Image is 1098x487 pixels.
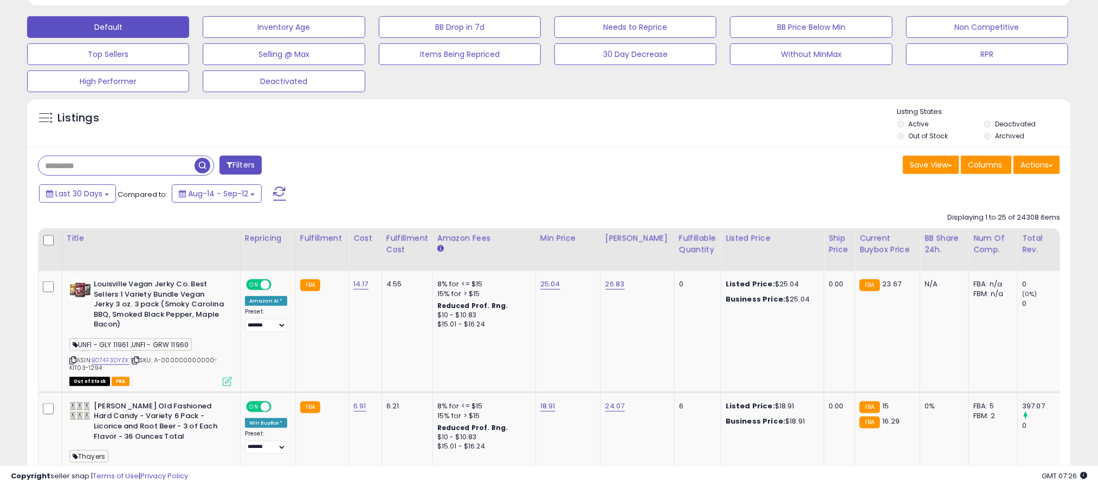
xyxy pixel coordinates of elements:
span: Last 30 Days [55,188,102,199]
div: $18.91 [726,401,816,411]
div: 4.55 [386,279,424,289]
div: ASIN: [69,279,232,385]
div: Repricing [245,233,291,244]
div: FBM: 2 [973,411,1009,421]
div: 397.07 [1022,401,1066,411]
button: Needs to Reprice [554,16,716,38]
div: Fulfillable Quantity [679,233,716,255]
label: Active [909,119,929,129]
strong: Copyright [11,471,50,481]
b: Reduced Prof. Rng. [437,301,508,310]
small: FBA [860,279,880,291]
span: UNFI - GLY 11961 ,UNFI - GRW 11960 [69,338,192,351]
a: 26.83 [605,279,625,290]
div: Total Rev. [1022,233,1062,255]
a: B074F3DYZK [92,356,129,365]
small: FBA [300,279,320,291]
button: Aug-14 - Sep-12 [172,184,262,203]
button: BB Drop in 7d [379,16,541,38]
button: Columns [961,156,1012,174]
button: Actions [1013,156,1060,174]
b: Business Price: [726,416,785,426]
a: 14.17 [353,279,369,290]
div: Win BuyBox * [245,418,287,428]
div: Cost [353,233,377,244]
div: 8% for <= $15 [437,401,527,411]
small: Amazon Fees. [437,244,444,254]
div: Min Price [540,233,596,244]
div: Current Buybox Price [860,233,915,255]
small: FBA [860,401,880,413]
span: Thayers [69,450,108,463]
button: 30 Day Decrease [554,43,716,65]
div: $25.04 [726,279,816,289]
span: OFF [270,280,287,290]
div: $15.01 - $16.24 [437,442,527,451]
b: Reduced Prof. Rng. [437,423,508,432]
b: [PERSON_NAME] Old Fashioned Hard Candy - Variety 6 Pack - Licorice and Root Beer - 3 of Each Flav... [94,401,225,444]
label: Deactivated [995,119,1036,129]
div: 6 [679,401,713,411]
div: 0.00 [829,401,847,411]
div: Ship Price [829,233,850,255]
button: Deactivated [203,71,365,92]
div: Title [67,233,236,244]
button: Default [27,16,189,38]
button: Inventory Age [203,16,365,38]
b: Business Price: [726,294,785,304]
span: 2025-10-13 07:26 GMT [1042,471,1087,481]
span: FBA [112,377,130,386]
a: Privacy Policy [140,471,188,481]
button: Items Being Repriced [379,43,541,65]
div: BB Share 24h. [925,233,964,255]
a: 25.04 [540,279,560,290]
span: All listings that are currently out of stock and unavailable for purchase on Amazon [69,377,110,386]
span: | SKU: A-000000000000-KIT03-1294 [69,356,218,372]
div: 0 [1022,279,1066,289]
span: 15 [883,401,889,411]
div: FBM: n/a [973,289,1009,299]
div: Num of Comp. [973,233,1013,255]
b: Listed Price: [726,401,775,411]
button: High Performer [27,71,189,92]
div: [PERSON_NAME] [605,233,670,244]
button: BB Price Below Min [730,16,892,38]
button: Last 30 Days [39,184,116,203]
div: 0 [1022,421,1066,431]
a: 24.07 [605,401,625,412]
span: ON [247,280,261,290]
button: Selling @ Max [203,43,365,65]
button: Top Sellers [27,43,189,65]
small: FBA [300,401,320,413]
div: $15.01 - $16.24 [437,320,527,329]
div: $10 - $10.83 [437,311,527,320]
b: Listed Price: [726,279,775,289]
button: Without MinMax [730,43,892,65]
div: $25.04 [726,294,816,304]
b: Louisville Vegan Jerky Co. Best Sellers 1 Variety Bundle Vegan Jerky 3 oz. 3 pack (Smoky Carolina... [94,279,225,332]
div: $10 - $10.83 [437,433,527,442]
div: FBA: n/a [973,279,1009,289]
span: 23.67 [883,279,902,289]
div: 15% for > $15 [437,289,527,299]
div: Displaying 1 to 25 of 24308 items [947,213,1060,223]
button: Save View [903,156,959,174]
img: 51jh+Je-G7S._SL40_.jpg [69,401,91,421]
label: Out of Stock [909,131,948,140]
div: 0 [679,279,713,289]
a: 6.91 [353,401,366,412]
span: Aug-14 - Sep-12 [188,188,248,199]
div: Fulfillment [300,233,344,244]
span: 16.29 [883,416,900,426]
div: $18.91 [726,416,816,426]
div: Listed Price [726,233,819,244]
button: Non Competitive [906,16,1068,38]
button: RPR [906,43,1068,65]
div: Amazon AI * [245,296,287,306]
h5: Listings [57,111,99,126]
div: 15% for > $15 [437,411,527,421]
label: Archived [995,131,1024,140]
p: Listing States: [897,107,1071,117]
img: 51QHtlkgzyL._SL40_.jpg [69,279,91,301]
div: 0 [1022,299,1066,309]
